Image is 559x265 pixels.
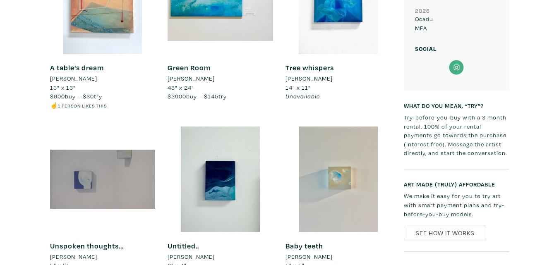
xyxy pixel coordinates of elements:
[404,102,509,109] h6: What do you mean, “try”?
[168,92,186,100] span: $2900
[58,103,107,109] small: 1 person likes this
[285,252,333,261] li: [PERSON_NAME]
[50,101,156,110] li: ☝️
[404,113,509,158] p: Try-before-you-buy with a 3 month rental. 100% of your rental payments go towards the purchase (i...
[404,181,509,188] h6: Art made (truly) affordable
[50,84,76,91] span: 13" x 13"
[50,74,97,83] li: [PERSON_NAME]
[168,84,194,91] span: 48" x 24"
[50,63,104,72] a: A table's dream
[285,252,391,261] a: [PERSON_NAME]
[168,74,273,83] a: [PERSON_NAME]
[168,92,227,100] span: buy — try
[285,74,333,83] li: [PERSON_NAME]
[168,63,211,72] a: Green Room
[204,92,218,100] span: $145
[415,14,498,32] p: Ocadu MFA
[404,191,509,218] p: We make it easy for you to try art with smart payment plans and try-before-you-buy models.
[168,252,273,261] a: [PERSON_NAME]
[285,241,323,251] a: Baby teeth
[415,45,437,53] small: Social
[50,74,156,83] a: [PERSON_NAME]
[50,252,156,261] a: [PERSON_NAME]
[285,84,311,91] span: 14" x 11"
[168,74,215,83] li: [PERSON_NAME]
[50,252,97,261] li: [PERSON_NAME]
[285,63,334,72] a: Tree whispers
[168,252,215,261] li: [PERSON_NAME]
[50,92,65,100] span: $600
[83,92,94,100] span: $30
[285,92,320,100] span: Unavailable
[415,7,430,14] small: 2026
[404,226,486,240] a: See How It Works
[50,241,124,251] a: Unspoken thoughts...
[168,241,199,251] a: Untitled..
[285,74,391,83] a: [PERSON_NAME]
[50,92,102,100] span: buy — try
